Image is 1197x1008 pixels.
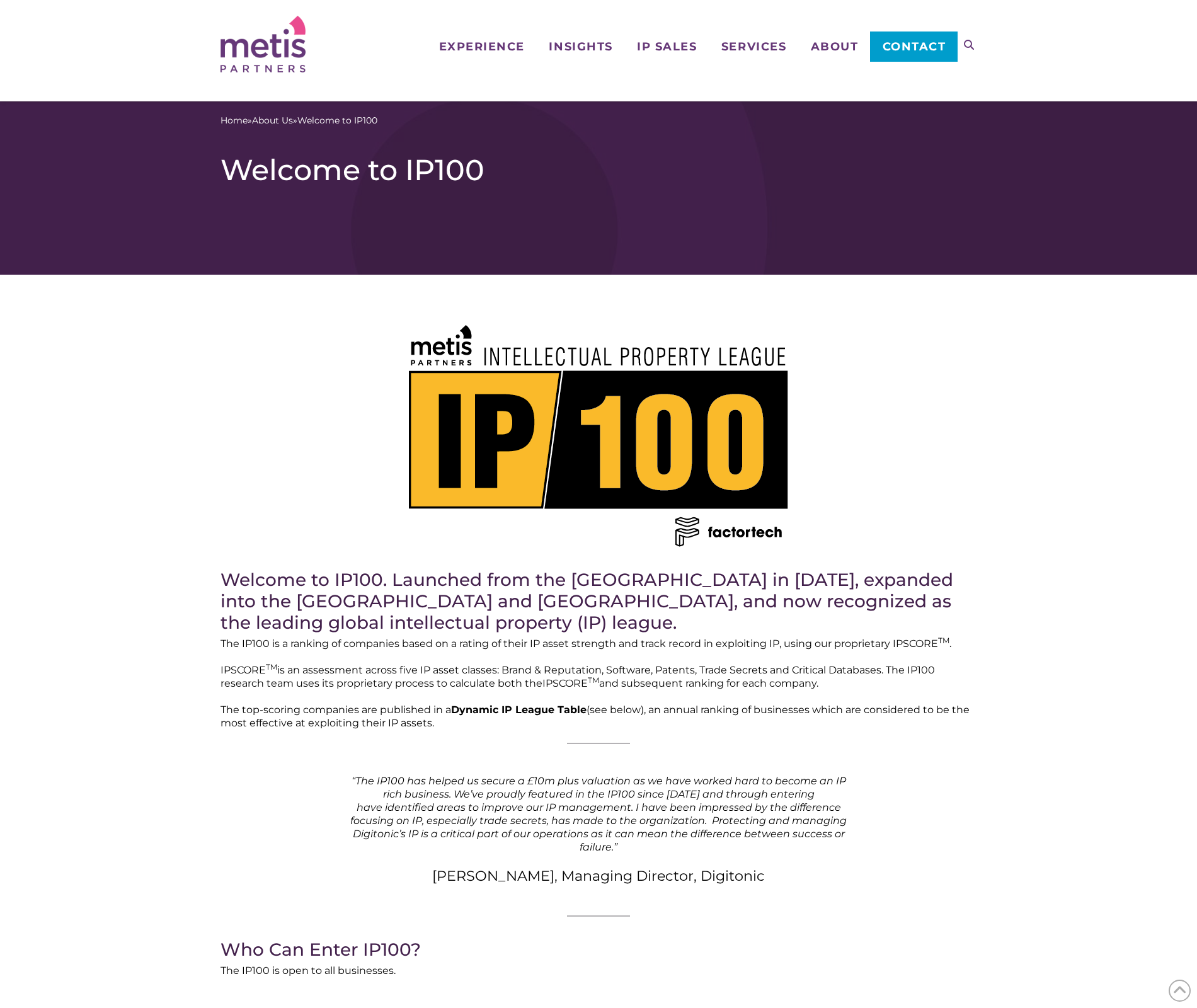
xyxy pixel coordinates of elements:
a: Contact [870,31,958,62]
sup: TM [588,675,599,685]
span: Welcome to IP100 [297,114,377,127]
mark: The top-scoring companies are published in a (see below), an annual ranking of businesses which a... [220,704,970,729]
mark: IPSCORE [542,677,599,689]
h1: Welcome to IP100 [220,152,976,188]
span: The IP100 is open to all businesses. [220,965,396,976]
mark: The IP100 is a ranking of companies based on a rating of their IP asset strength and track record... [220,638,951,650]
span: » » [220,114,377,127]
strong: Dynamic IP League Table [451,704,587,716]
span: Services [721,41,786,52]
sup: TM [938,636,949,645]
span: IP Sales [637,41,697,52]
mark: [PERSON_NAME], Managing Director, Digitonic [432,867,765,885]
mark: IPSCORE [220,664,277,676]
span: Experience [439,41,525,52]
span: About [811,41,859,52]
span: Insights [549,41,612,52]
img: Intellectual Property League - IP100, Metis Partners [409,325,788,547]
em: “The IP100 has helped us secure a £10m plus valuation as we have worked hard to become an IP rich... [350,775,847,853]
a: Home [220,114,248,127]
img: Metis Partners [220,16,306,72]
a: About Us [252,114,293,127]
span: Back to Top [1169,980,1191,1002]
h3: Welcome to IP100. Launched from the [GEOGRAPHIC_DATA] in [DATE], expanded into the [GEOGRAPHIC_DA... [220,569,976,633]
mark: is an assessment across five IP asset classes: Brand & Reputation, Software, Patents, Trade Secre... [220,664,935,689]
sup: TM [266,662,277,672]
span: Contact [883,41,946,52]
h3: Who Can Enter IP100? [220,939,976,960]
